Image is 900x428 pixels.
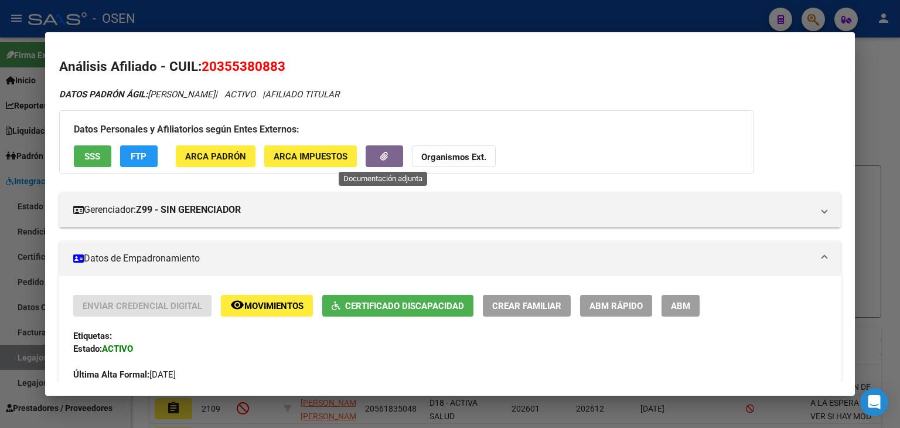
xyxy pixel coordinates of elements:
[244,301,304,311] span: Movimientos
[59,89,215,100] span: [PERSON_NAME]
[59,89,148,100] strong: DATOS PADRÓN ÁGIL:
[662,295,700,317] button: ABM
[671,301,690,311] span: ABM
[185,151,246,162] span: ARCA Padrón
[412,145,496,167] button: Organismos Ext.
[580,295,652,317] button: ABM Rápido
[74,123,739,137] h3: Datos Personales y Afiliatorios según Entes Externos:
[59,241,841,276] mat-expansion-panel-header: Datos de Empadronamiento
[202,59,285,74] span: 20355380883
[74,145,111,167] button: SSS
[73,344,102,354] strong: Estado:
[59,192,841,227] mat-expansion-panel-header: Gerenciador:Z99 - SIN GERENCIADOR
[230,298,244,312] mat-icon: remove_red_eye
[274,151,347,162] span: ARCA Impuestos
[73,331,112,341] strong: Etiquetas:
[345,301,464,311] span: Certificado Discapacidad
[221,295,313,317] button: Movimientos
[483,295,571,317] button: Crear Familiar
[73,369,149,380] strong: Última Alta Formal:
[176,145,255,167] button: ARCA Padrón
[59,57,841,77] h2: Análisis Afiliado - CUIL:
[265,89,339,100] span: AFILIADO TITULAR
[492,301,561,311] span: Crear Familiar
[131,151,146,162] span: FTP
[83,301,202,311] span: Enviar Credencial Digital
[73,203,813,217] mat-panel-title: Gerenciador:
[73,252,813,266] mat-panel-title: Datos de Empadronamiento
[59,89,339,100] i: | ACTIVO |
[322,295,473,317] button: Certificado Discapacidad
[264,145,357,167] button: ARCA Impuestos
[589,301,643,311] span: ABM Rápido
[73,369,176,380] span: [DATE]
[860,388,888,416] div: Open Intercom Messenger
[102,344,133,354] strong: ACTIVO
[84,151,100,162] span: SSS
[120,145,158,167] button: FTP
[73,295,212,317] button: Enviar Credencial Digital
[421,152,486,162] strong: Organismos Ext.
[136,203,241,217] strong: Z99 - SIN GERENCIADOR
